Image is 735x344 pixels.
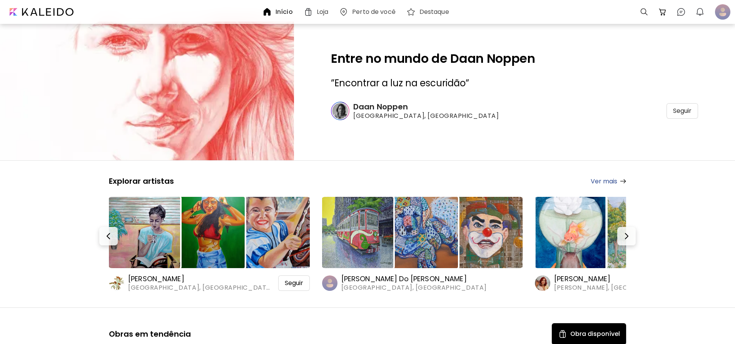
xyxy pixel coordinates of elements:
[334,77,466,89] span: Encontrar a luz na escuridão
[109,329,191,339] h5: Obras em tendência
[128,284,272,292] span: [GEOGRAPHIC_DATA], [GEOGRAPHIC_DATA]
[591,176,626,186] a: Ver mais
[554,284,682,292] span: [PERSON_NAME], [GEOGRAPHIC_DATA]
[353,112,511,120] span: [GEOGRAPHIC_DATA], [GEOGRAPHIC_DATA]
[570,329,620,339] h5: Obra disponível
[406,7,452,17] a: Destaque
[695,7,705,17] img: bellIcon
[99,227,118,245] button: Prev-button
[331,102,698,120] a: Daan Noppen[GEOGRAPHIC_DATA], [GEOGRAPHIC_DATA]Seguir
[104,232,113,241] img: Prev-button
[304,7,331,17] a: Loja
[353,102,511,112] h6: Daan Noppen
[317,9,328,15] h6: Loja
[128,274,272,284] h6: [PERSON_NAME]
[109,176,174,186] h5: Explorar artistas
[554,274,682,284] h6: [PERSON_NAME]
[278,275,310,291] div: Seguir
[109,197,180,268] img: https://cdn.kaleido.art/CDN/Artwork/175366/Thumbnail/large.webp?updated=777227
[262,7,296,17] a: Início
[238,197,309,268] img: https://cdn.kaleido.art/CDN/Artwork/137638/Thumbnail/medium.webp?updated=621008
[693,5,707,18] button: bellIcon
[331,52,698,65] h2: Entre no mundo de Daan Noppen
[622,232,631,241] img: Next-button
[331,77,698,89] h3: ” ”
[451,197,523,268] img: https://cdn.kaleido.art/CDN/Artwork/175363/Thumbnail/medium.webp?updated=777215
[285,279,303,287] span: Seguir
[620,179,626,183] img: arrow-right
[341,284,487,292] span: [GEOGRAPHIC_DATA], [GEOGRAPHIC_DATA]
[276,9,293,15] h6: Início
[673,107,692,115] span: Seguir
[558,329,567,339] img: Available Art
[387,197,458,268] img: https://cdn.kaleido.art/CDN/Artwork/175364/Thumbnail/medium.webp?updated=777219
[535,197,606,268] img: https://cdn.kaleido.art/CDN/Artwork/74677/Thumbnail/large.webp?updated=329997
[658,7,667,17] img: cart
[352,9,396,15] h6: Perto de você
[677,7,686,17] img: chatIcon
[322,197,393,268] img: https://cdn.kaleido.art/CDN/Artwork/175357/Thumbnail/large.webp?updated=777186
[617,227,636,245] button: Next-button
[419,9,449,15] h6: Destaque
[339,7,399,17] a: Perto de você
[109,195,310,292] a: https://cdn.kaleido.art/CDN/Artwork/175366/Thumbnail/large.webp?updated=777227https://cdn.kaleido...
[341,274,487,284] h6: [PERSON_NAME] Do [PERSON_NAME]
[322,195,523,292] a: https://cdn.kaleido.art/CDN/Artwork/175357/Thumbnail/large.webp?updated=777186https://cdn.kaleido...
[667,103,698,119] div: Seguir
[174,197,245,268] img: https://cdn.kaleido.art/CDN/Artwork/170072/Thumbnail/medium.webp?updated=755120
